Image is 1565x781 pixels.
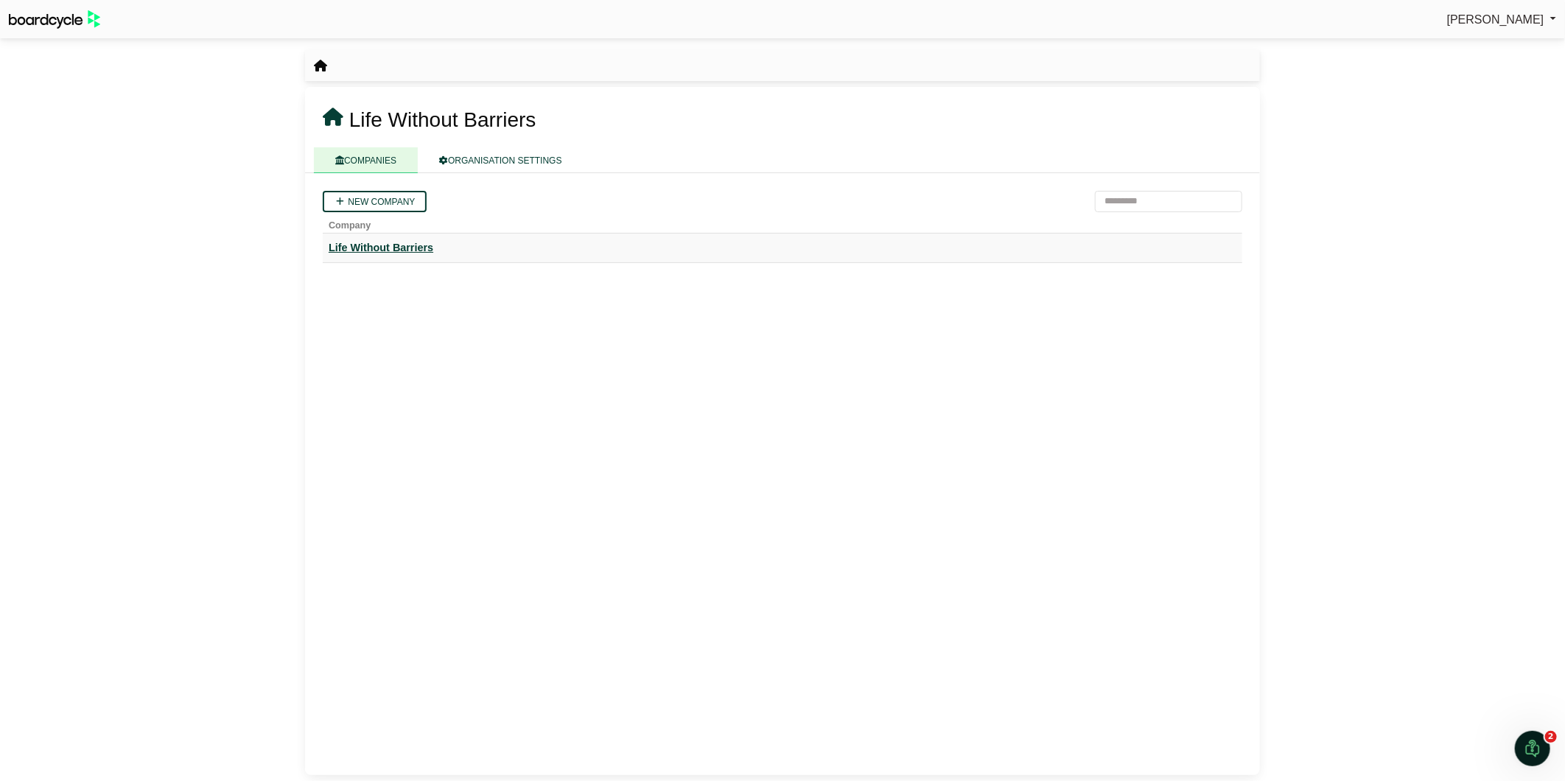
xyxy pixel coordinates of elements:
[314,57,327,76] nav: breadcrumb
[9,10,100,29] img: BoardcycleBlackGreen-aaafeed430059cb809a45853b8cf6d952af9d84e6e89e1f1685b34bfd5cb7d64.svg
[1447,10,1556,29] a: [PERSON_NAME]
[1515,731,1550,766] iframe: Intercom live chat
[1447,13,1544,26] span: [PERSON_NAME]
[349,108,536,131] span: Life Without Barriers
[323,191,427,212] a: New company
[329,239,1236,256] a: Life Without Barriers
[1545,731,1557,743] span: 2
[314,147,418,173] a: COMPANIES
[418,147,583,173] a: ORGANISATION SETTINGS
[323,212,1242,234] th: Company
